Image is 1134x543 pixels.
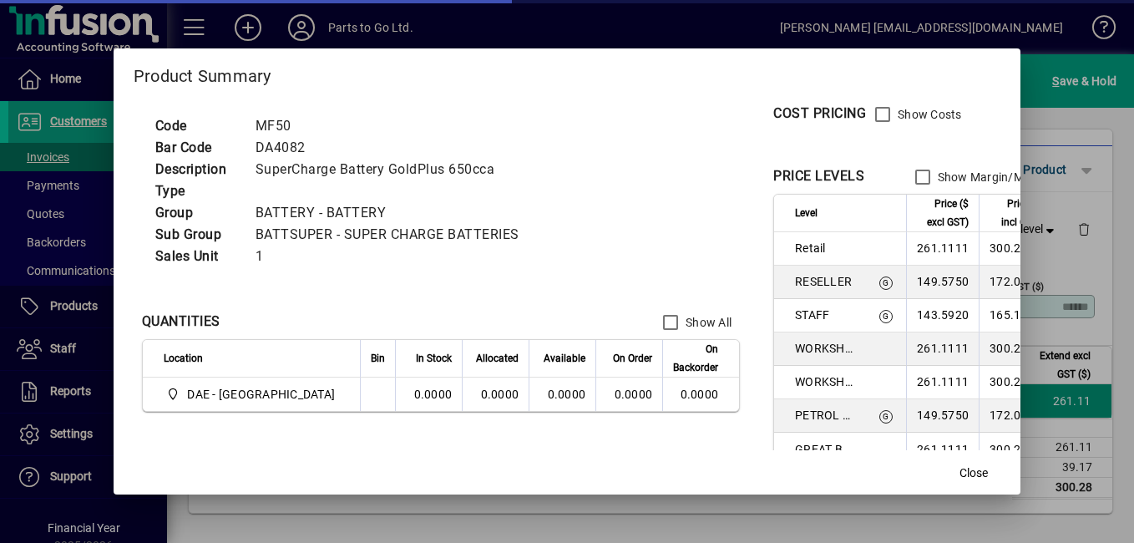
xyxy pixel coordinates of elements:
td: MF50 [247,115,539,137]
span: Retail [795,240,856,256]
td: 143.5920 [906,299,979,332]
span: DAE - Great Barrier Island [164,384,342,404]
td: Bar Code [147,137,247,159]
td: 261.1111 [906,366,979,399]
div: QUANTITIES [142,312,220,332]
span: STAFF [795,307,856,323]
label: Show All [682,314,732,331]
td: BATTERY - BATTERY [247,202,539,224]
td: 300.2778 [979,232,1062,266]
label: Show Margin/Markup [934,169,1056,185]
span: WORKSHOP 2&3 [795,373,856,390]
td: 165.1308 [979,299,1062,332]
td: 300.2778 [979,332,1062,366]
span: Location [164,349,203,368]
span: Level [795,204,818,222]
td: 149.5750 [906,399,979,433]
td: 1 [247,246,539,267]
span: Allocated [476,349,519,368]
td: DA4082 [247,137,539,159]
span: GREAT BARRIER [795,441,856,458]
span: PETROL STATION [795,407,856,424]
td: BATTSUPER - SUPER CHARGE BATTERIES [247,224,539,246]
td: Description [147,159,247,180]
span: WORKSHOP 1 [795,340,856,357]
td: 0.0000 [462,378,529,411]
h2: Product Summary [114,48,1020,97]
td: 261.1111 [906,433,979,466]
div: PRICE LEVELS [773,166,864,186]
td: 300.2778 [979,433,1062,466]
span: Bin [371,349,385,368]
div: COST PRICING [773,104,866,124]
label: Show Costs [894,106,962,123]
span: Price ($ excl GST) [917,195,969,231]
span: In Stock [416,349,452,368]
td: 172.0113 [979,266,1062,299]
td: 0.0000 [529,378,595,411]
span: On Backorder [673,340,718,377]
span: RESELLER [795,273,856,290]
td: Group [147,202,247,224]
button: Close [947,458,1000,488]
td: 0.0000 [662,378,739,411]
span: Close [959,464,988,482]
td: Sub Group [147,224,247,246]
td: 300.2778 [979,366,1062,399]
span: DAE - [GEOGRAPHIC_DATA] [187,386,335,403]
span: On Order [613,349,652,368]
span: 0.0000 [615,388,653,401]
td: Sales Unit [147,246,247,267]
td: 149.5750 [906,266,979,299]
td: Type [147,180,247,202]
td: 261.1111 [906,232,979,266]
span: Price ($ incl GST) [990,195,1041,231]
td: 261.1111 [906,332,979,366]
span: Available [544,349,585,368]
td: SuperCharge Battery GoldPlus 650cca [247,159,539,180]
td: 172.0113 [979,399,1062,433]
td: 0.0000 [395,378,462,411]
td: Code [147,115,247,137]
